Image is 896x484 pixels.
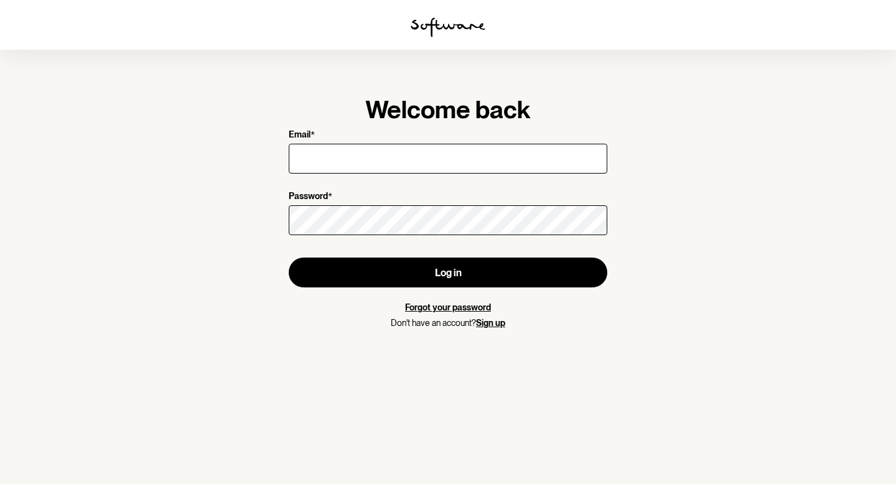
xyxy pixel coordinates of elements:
[289,129,310,141] p: Email
[405,302,491,312] a: Forgot your password
[289,258,607,287] button: Log in
[289,95,607,124] h1: Welcome back
[411,17,485,37] img: software logo
[289,318,607,328] p: Don't have an account?
[289,191,328,203] p: Password
[476,318,505,328] a: Sign up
